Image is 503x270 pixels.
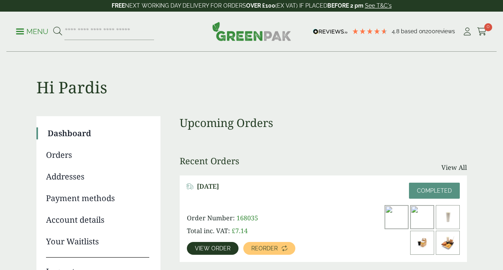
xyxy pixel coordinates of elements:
h3: Upcoming Orders [180,116,467,130]
a: Payment methods [46,192,149,204]
a: Dashboard [48,127,149,139]
h1: Hi Pardis [36,52,467,97]
strong: FREE [112,2,125,9]
img: 8oz_black_a-300x200.jpg [385,206,408,229]
a: 0 [477,26,487,38]
a: Your Waitlists [46,236,149,248]
a: Addresses [46,171,149,183]
bdi: 7.14 [232,226,248,235]
span: Total inc. VAT: [187,226,230,235]
span: Order Number: [187,214,235,222]
a: Orders [46,149,149,161]
span: reviews [435,28,455,34]
a: Menu [16,27,48,35]
i: Cart [477,28,487,36]
a: Reorder [243,242,295,255]
a: Account details [46,214,149,226]
span: Completed [417,187,452,194]
a: View order [187,242,238,255]
img: REVIEWS.io [313,29,348,34]
strong: OVER £100 [246,2,275,9]
span: Based on [401,28,425,34]
span: Reorder [251,246,278,251]
img: 16oz_black_b-300x200.jpg [411,206,434,229]
span: 4.8 [392,28,401,34]
span: 200 [425,28,435,34]
span: 0 [484,23,492,31]
span: £ [232,226,235,235]
img: 2130015B-22oz-White-Single-Wall-Paper-Cup-627ml-300x200.jpg [436,206,459,229]
a: See T&C's [365,2,392,9]
img: GreenPak Supplies [212,22,291,41]
div: 4.79 Stars [352,28,388,35]
img: 5430070-2x-Car-WC-Ang-A-scaled-300x200.jpg [411,231,434,254]
a: View All [441,163,467,172]
strong: BEFORE 2 pm [327,2,363,9]
p: Menu [16,27,48,36]
span: 168035 [236,214,258,222]
i: My Account [462,28,472,36]
img: 5430083A-Dual-Purpose-Festival-meal-Tray-with-food-contents-300x200.jpg [436,231,459,254]
h3: Recent Orders [180,155,239,166]
span: View order [195,246,230,251]
span: [DATE] [197,183,219,190]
